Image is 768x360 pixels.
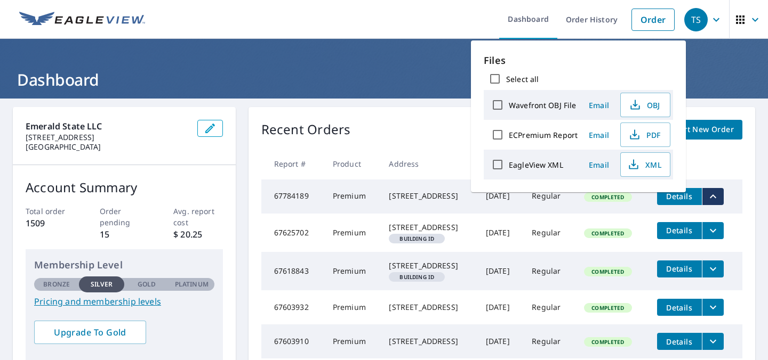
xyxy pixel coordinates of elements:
span: Details [663,302,695,313]
p: $ 20.25 [173,228,222,241]
label: Select all [506,74,539,84]
button: filesDropdownBtn-67618843 [702,260,724,277]
p: [STREET_ADDRESS] [26,133,189,142]
td: 67625702 [261,214,324,252]
p: 1509 [26,217,75,230]
span: Upgrade To Gold [43,326,138,338]
td: Regular [523,252,575,290]
label: Wavefront OBJ File [509,100,576,110]
th: Product [324,148,381,179]
span: Email [586,100,612,110]
td: Regular [523,290,575,324]
a: Order [631,9,675,31]
label: ECPremium Report [509,130,578,140]
div: [STREET_ADDRESS] [389,260,468,271]
p: Files [484,53,673,68]
span: Completed [585,230,630,237]
button: Email [582,127,616,143]
button: Email [582,97,616,113]
p: Avg. report cost [173,206,222,228]
button: filesDropdownBtn-67603910 [702,333,724,350]
span: Email [586,130,612,140]
button: OBJ [620,93,670,117]
div: [STREET_ADDRESS] [389,302,468,313]
p: Platinum [175,280,209,289]
td: 67618843 [261,252,324,290]
td: Premium [324,214,381,252]
button: detailsBtn-67784189 [657,188,702,205]
span: Details [663,337,695,347]
h1: Dashboard [13,69,755,91]
span: Completed [585,268,630,275]
div: [STREET_ADDRESS] [389,191,468,201]
span: Details [663,191,695,201]
p: Silver [91,280,113,289]
td: 67603910 [261,324,324,358]
td: Regular [523,324,575,358]
td: Regular [523,179,575,214]
td: [DATE] [477,179,523,214]
p: Bronze [43,280,70,289]
button: filesDropdownBtn-67603932 [702,299,724,316]
td: 67603932 [261,290,324,324]
span: PDF [627,128,661,141]
th: Address [380,148,477,179]
a: Upgrade To Gold [34,321,146,344]
span: XML [627,158,661,171]
th: Report # [261,148,324,179]
button: detailsBtn-67625702 [657,222,702,239]
p: Gold [138,280,156,289]
p: Emerald State LLC [26,120,189,133]
a: Pricing and membership levels [34,295,214,308]
p: Recent Orders [261,120,351,140]
span: Completed [585,338,630,346]
td: Premium [324,179,381,214]
button: filesDropdownBtn-67625702 [702,222,724,239]
button: XML [620,152,670,177]
div: TS [684,8,708,31]
div: [STREET_ADDRESS] [389,336,468,347]
td: Regular [523,214,575,252]
td: Premium [324,324,381,358]
td: [DATE] [477,324,523,358]
button: detailsBtn-67618843 [657,260,702,277]
p: Order pending [100,206,149,228]
em: Building ID [399,274,434,280]
p: 15 [100,228,149,241]
p: Membership Level [34,258,214,272]
span: Details [663,225,695,235]
button: detailsBtn-67603932 [657,299,702,316]
button: PDF [620,122,670,147]
td: Premium [324,290,381,324]
button: Email [582,157,616,173]
td: [DATE] [477,290,523,324]
td: 67784189 [261,179,324,214]
span: OBJ [627,99,661,111]
td: [DATE] [477,252,523,290]
a: Start New Order [663,120,742,140]
span: Completed [585,304,630,312]
span: Completed [585,193,630,201]
p: Account Summary [26,178,223,197]
em: Building ID [399,236,434,241]
span: Email [586,160,612,170]
button: filesDropdownBtn-67784189 [702,188,724,205]
div: [STREET_ADDRESS] [389,222,468,233]
img: EV Logo [19,12,145,28]
td: [DATE] [477,214,523,252]
span: Start New Order [672,123,734,136]
span: Details [663,264,695,274]
p: [GEOGRAPHIC_DATA] [26,142,189,152]
label: EagleView XML [509,160,563,170]
td: Premium [324,252,381,290]
button: detailsBtn-67603910 [657,333,702,350]
p: Total order [26,206,75,217]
